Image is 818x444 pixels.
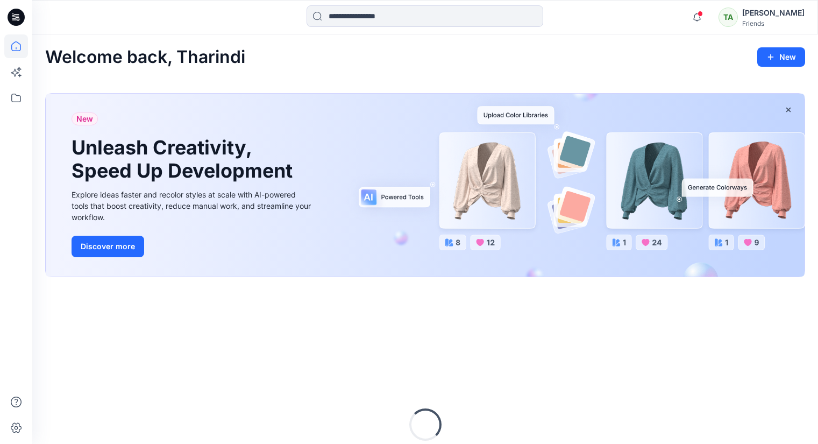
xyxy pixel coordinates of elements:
[742,19,805,27] div: Friends
[72,236,144,257] button: Discover more
[72,236,314,257] a: Discover more
[719,8,738,27] div: TA
[72,189,314,223] div: Explore ideas faster and recolor styles at scale with AI-powered tools that boost creativity, red...
[72,136,297,182] h1: Unleash Creativity, Speed Up Development
[757,47,805,67] button: New
[76,112,93,125] span: New
[742,6,805,19] div: [PERSON_NAME]
[45,47,245,67] h2: Welcome back, Tharindi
